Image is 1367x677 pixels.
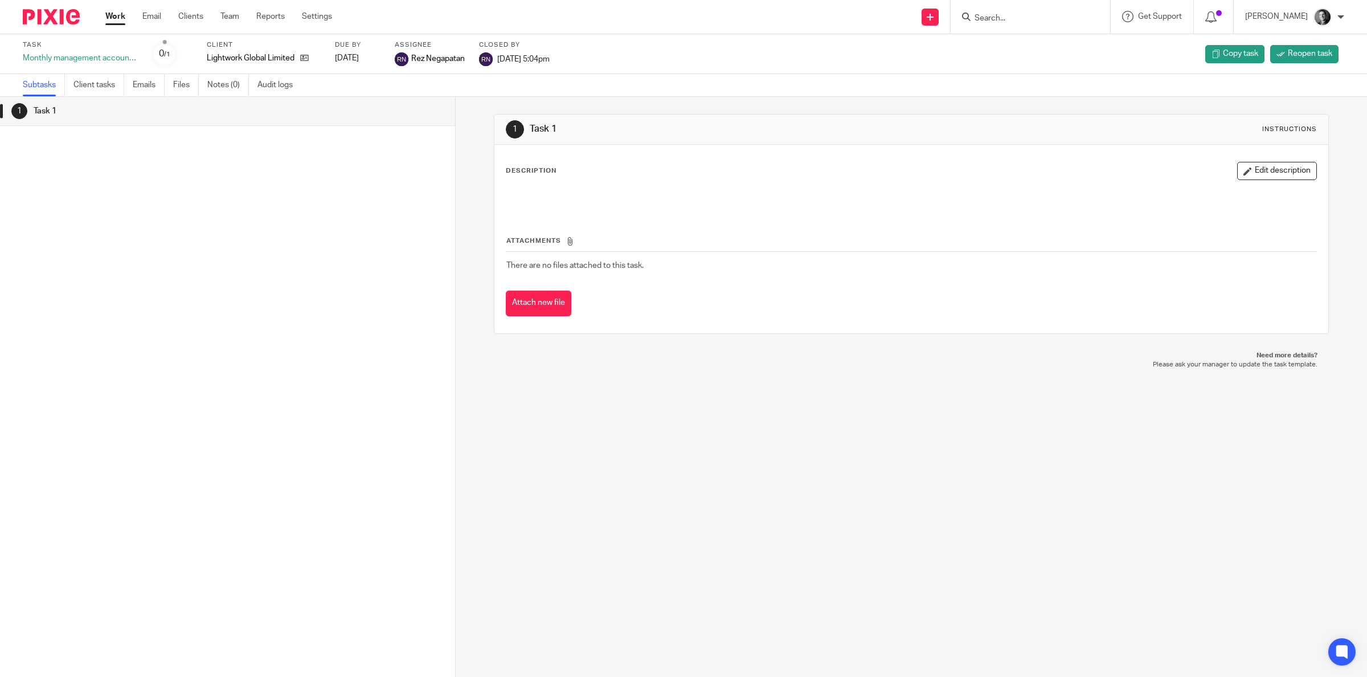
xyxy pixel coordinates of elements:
label: Task [23,40,137,50]
a: Reports [256,11,285,22]
div: 0 [159,47,170,60]
img: DSC_9061-3.jpg [1313,8,1332,26]
p: [PERSON_NAME] [1245,11,1308,22]
button: Attach new file [506,291,571,316]
a: Files [173,74,199,96]
a: Email [142,11,161,22]
div: 1 [11,103,27,119]
div: [DATE] [335,52,380,64]
a: Subtasks [23,74,65,96]
div: Monthly management accounts ([DATE]-25) [23,52,137,64]
a: Reopen task [1270,45,1339,63]
p: Lightwork Global Limited [207,52,294,64]
p: Need more details? [505,351,1318,360]
label: Assignee [395,40,465,50]
a: Emails [133,74,165,96]
a: Settings [302,11,332,22]
span: There are no files attached to this task. [506,262,644,270]
a: Clients [178,11,203,22]
input: Search [973,14,1076,24]
a: Notes (0) [207,74,249,96]
img: svg%3E [479,52,493,66]
p: Description [506,166,556,176]
div: Instructions [1262,125,1317,134]
a: Client tasks [73,74,124,96]
a: Copy task [1205,45,1264,63]
img: svg%3E [395,52,408,66]
img: Pixie [23,9,80,25]
a: Audit logs [257,74,301,96]
span: Get Support [1138,13,1182,21]
span: Reopen task [1288,48,1332,59]
span: [DATE] 5:04pm [497,55,550,63]
label: Closed by [479,40,550,50]
label: Due by [335,40,380,50]
a: Work [105,11,125,22]
h1: Task 1 [530,123,935,135]
p: Please ask your manager to update the task template. [505,360,1318,369]
h1: Task 1 [34,103,307,120]
span: Attachments [506,238,561,244]
small: /1 [164,51,170,58]
button: Edit description [1237,162,1317,180]
label: Client [207,40,321,50]
div: 1 [506,120,524,138]
span: Copy task [1223,48,1258,59]
span: Rez Negapatan [411,53,465,64]
a: Team [220,11,239,22]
